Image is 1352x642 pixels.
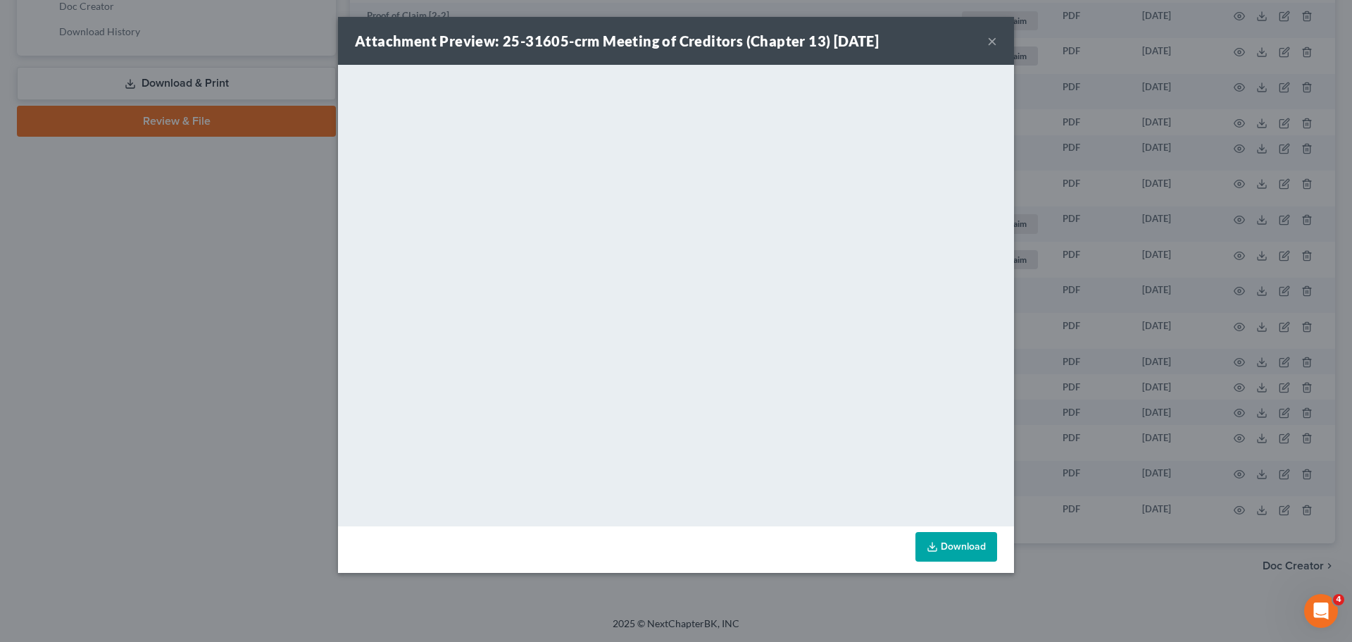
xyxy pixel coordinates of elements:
[987,32,997,49] button: ×
[915,532,997,562] a: Download
[338,65,1014,523] iframe: <object ng-attr-data='[URL][DOMAIN_NAME]' type='application/pdf' width='100%' height='650px'></ob...
[1304,594,1338,628] iframe: Intercom live chat
[355,32,879,49] strong: Attachment Preview: 25-31605-crm Meeting of Creditors (Chapter 13) [DATE]
[1333,594,1344,605] span: 4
